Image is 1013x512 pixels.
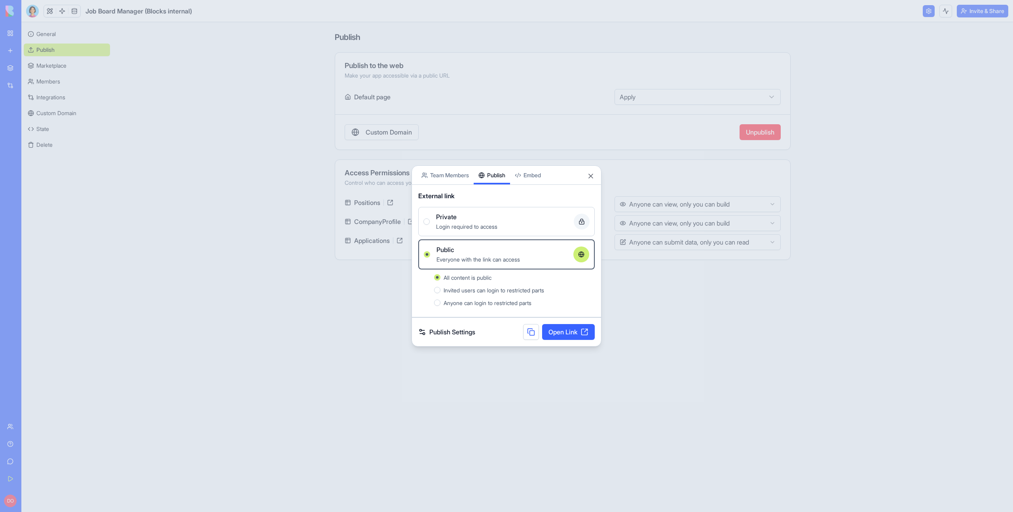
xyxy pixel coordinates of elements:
[434,274,440,281] button: All content is public
[444,287,544,294] span: Invited users can login to restricted parts
[436,245,454,254] span: Public
[418,327,475,337] a: Publish Settings
[424,251,430,258] button: PublicEveryone with the link can access
[436,212,457,222] span: Private
[542,324,595,340] a: Open Link
[474,166,510,184] button: Publish
[418,191,455,201] span: External link
[444,274,491,281] span: All content is public
[436,223,497,230] span: Login required to access
[444,300,531,306] span: Anyone can login to restricted parts
[436,256,520,263] span: Everyone with the link can access
[423,218,430,225] button: PrivateLogin required to access
[434,287,440,293] button: Invited users can login to restricted parts
[510,166,546,184] button: Embed
[417,166,474,184] button: Team Members
[587,172,595,180] button: Close
[434,300,440,306] button: Anyone can login to restricted parts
